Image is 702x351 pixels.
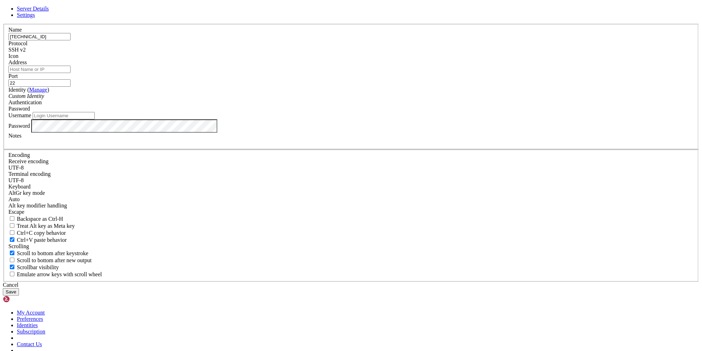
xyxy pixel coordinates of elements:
[17,223,75,229] span: Treat Alt key as Meta key
[29,87,47,93] a: Manage
[8,93,694,99] div: Custom Identity
[8,47,694,53] div: SSH v2
[8,264,59,270] label: The vertical scrollbar mode.
[8,209,24,215] span: Escape
[8,73,18,79] label: Port
[8,271,102,277] label: When using the alternative screen buffer, and DECCKM (Application Cursor Keys) is active, mouse w...
[8,223,75,229] label: Whether the Alt key acts as a Meta key or as a distinct Alt key.
[8,216,63,222] label: If true, the backspace should send BS ('\x08', aka ^H). Otherwise the backspace key should send '...
[8,171,51,177] label: The default terminal encoding. ISO-2022 enables character map translations (like graphics maps). ...
[8,196,20,202] span: Auto
[3,296,43,303] img: Shellngn
[8,47,26,53] span: SSH v2
[8,243,29,249] label: Scrolling
[8,79,71,87] input: Port Number
[8,250,88,256] label: Whether to scroll to the bottom on any keystroke.
[10,251,14,255] input: Scroll to bottom after keystroke
[8,59,27,65] label: Address
[17,271,102,277] span: Emulate arrow keys with scroll wheel
[10,230,14,235] input: Ctrl+C copy behavior
[17,216,63,222] span: Backspace as Ctrl-H
[8,122,30,128] label: Password
[8,196,694,203] div: Auto
[8,93,44,99] i: Custom Identity
[3,282,699,288] div: Cancel
[17,322,38,328] a: Identities
[17,237,67,243] span: Ctrl+V paste behavior
[8,152,30,158] label: Encoding
[8,106,30,112] span: Password
[10,223,14,228] input: Treat Alt key as Meta key
[3,288,19,296] button: Save
[8,40,27,46] label: Protocol
[8,257,92,263] label: Scroll to bottom after new output.
[17,250,88,256] span: Scroll to bottom after keystroke
[10,272,14,276] input: Emulate arrow keys with scroll wheel
[8,177,24,183] span: UTF-8
[8,33,71,40] input: Server Name
[10,216,14,221] input: Backspace as Ctrl-H
[8,99,42,105] label: Authentication
[17,230,66,236] span: Ctrl+C copy behavior
[8,237,67,243] label: Ctrl+V pastes if true, sends ^V to host if false. Ctrl+Shift+V sends ^V to host if true, pastes i...
[8,66,71,73] input: Host Name or IP
[10,237,14,242] input: Ctrl+V paste behavior
[17,310,45,316] a: My Account
[17,12,35,18] a: Settings
[8,27,22,33] label: Name
[17,341,42,347] a: Contact Us
[8,165,694,171] div: UTF-8
[33,112,95,119] input: Login Username
[10,265,14,269] input: Scrollbar visibility
[8,106,694,112] div: Password
[8,133,21,139] label: Notes
[8,177,694,184] div: UTF-8
[17,264,59,270] span: Scrollbar visibility
[8,112,31,118] label: Username
[8,87,49,93] label: Identity
[8,184,31,190] label: Keyboard
[17,316,43,322] a: Preferences
[8,165,24,171] span: UTF-8
[8,230,66,236] label: Ctrl-C copies if true, send ^C to host if false. Ctrl-Shift-C sends ^C to host if true, copies if...
[27,87,49,93] span: ( )
[8,53,18,59] label: Icon
[17,257,92,263] span: Scroll to bottom after new output
[8,203,67,208] label: Controls how the Alt key is handled. Escape: Send an ESC prefix. 8-Bit: Add 128 to the typed char...
[8,190,45,196] label: Set the expected encoding for data received from the host. If the encodings do not match, visual ...
[10,258,14,262] input: Scroll to bottom after new output
[8,158,48,164] label: Set the expected encoding for data received from the host. If the encodings do not match, visual ...
[8,209,694,215] div: Escape
[17,6,49,12] a: Server Details
[17,329,45,335] a: Subscription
